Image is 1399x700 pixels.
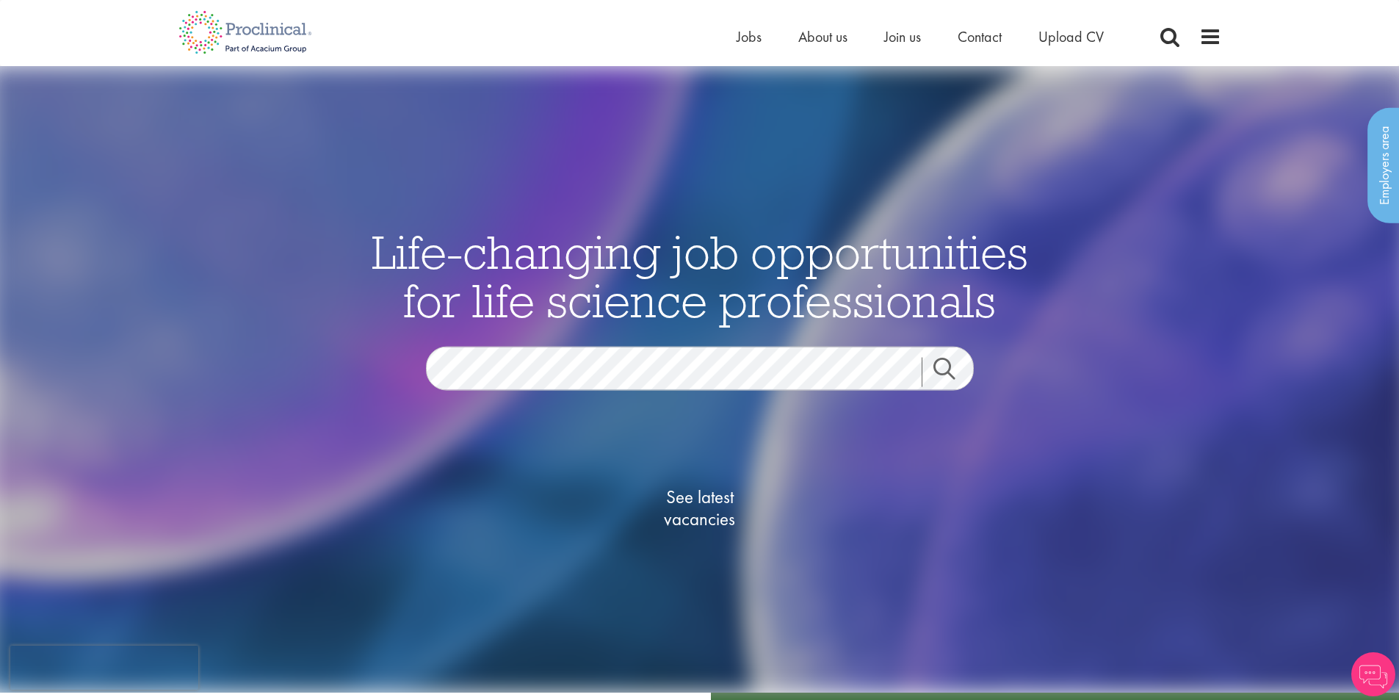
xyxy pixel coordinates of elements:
[958,27,1002,46] a: Contact
[737,27,762,46] a: Jobs
[626,427,773,589] a: See latestvacancies
[798,27,847,46] a: About us
[626,486,773,530] span: See latest vacancies
[884,27,921,46] a: Join us
[922,358,985,387] a: Job search submit button
[372,223,1028,330] span: Life-changing job opportunities for life science professionals
[1351,652,1395,696] img: Chatbot
[1038,27,1104,46] a: Upload CV
[10,646,198,690] iframe: reCAPTCHA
